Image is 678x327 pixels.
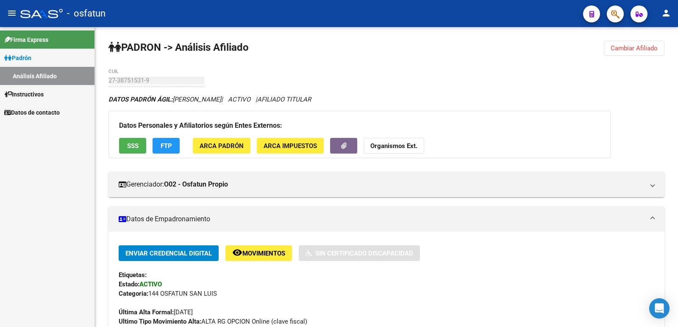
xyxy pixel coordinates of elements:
[4,108,60,117] span: Datos de contacto
[193,138,250,154] button: ARCA Padrón
[4,90,44,99] span: Instructivos
[315,250,413,257] span: Sin Certificado Discapacidad
[604,41,664,56] button: Cambiar Afiliado
[119,308,193,316] span: [DATE]
[225,245,292,261] button: Movimientos
[119,280,139,288] strong: Estado:
[611,44,658,52] span: Cambiar Afiliado
[119,214,644,224] mat-panel-title: Datos de Empadronamiento
[164,180,228,189] strong: O02 - Osfatun Propio
[649,298,670,319] div: Open Intercom Messenger
[661,8,671,18] mat-icon: person
[299,245,420,261] button: Sin Certificado Discapacidad
[67,4,106,23] span: - osfatun
[4,35,48,44] span: Firma Express
[200,142,244,150] span: ARCA Padrón
[108,96,221,103] span: [PERSON_NAME]
[119,290,148,297] strong: Categoria:
[264,142,317,150] span: ARCA Impuestos
[119,308,174,316] strong: Última Alta Formal:
[257,96,311,103] span: AFILIADO TITULAR
[108,96,311,103] i: | ACTIVO |
[7,8,17,18] mat-icon: menu
[119,120,600,132] h3: Datos Personales y Afiliatorios según Entes Externos:
[108,206,664,232] mat-expansion-panel-header: Datos de Empadronamiento
[119,318,307,325] span: ALTA RG OPCION Online (clave fiscal)
[370,142,417,150] strong: Organismos Ext.
[108,172,664,197] mat-expansion-panel-header: Gerenciador:O02 - Osfatun Propio
[242,250,285,257] span: Movimientos
[119,245,219,261] button: Enviar Credencial Digital
[153,138,180,154] button: FTP
[4,53,31,63] span: Padrón
[108,41,249,53] strong: PADRON -> Análisis Afiliado
[119,289,654,298] div: 144 OSFATUN SAN LUIS
[108,96,172,103] strong: DATOS PADRÓN ÁGIL:
[161,142,172,150] span: FTP
[119,318,201,325] strong: Ultimo Tipo Movimiento Alta:
[119,138,146,154] button: SSS
[232,247,242,258] mat-icon: remove_red_eye
[119,271,147,279] strong: Etiquetas:
[127,142,139,150] span: SSS
[364,138,424,154] button: Organismos Ext.
[139,280,162,288] strong: ACTIVO
[125,250,212,257] span: Enviar Credencial Digital
[119,180,644,189] mat-panel-title: Gerenciador:
[257,138,324,154] button: ARCA Impuestos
